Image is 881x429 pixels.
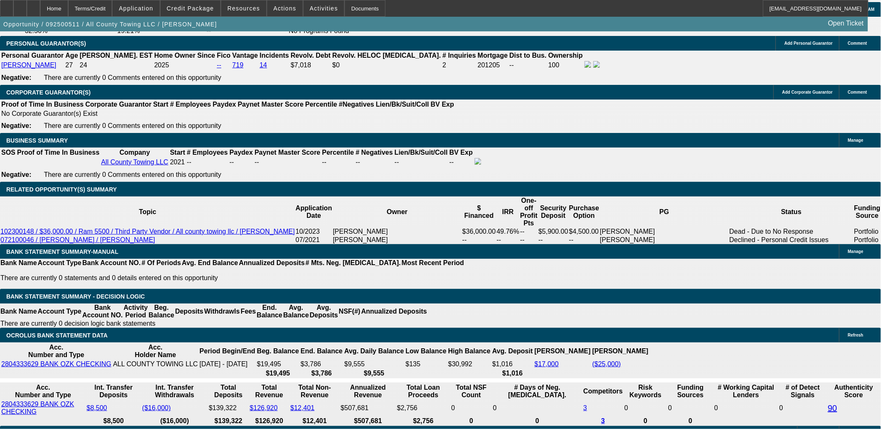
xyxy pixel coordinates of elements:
[300,360,343,368] td: $3,786
[65,61,78,70] td: 27
[356,158,393,166] div: --
[249,383,289,399] th: Total Revenue
[170,158,186,167] td: 2021
[257,360,299,368] td: $19,495
[493,383,582,399] th: # Days of Neg. [MEDICAL_DATA].
[848,333,863,337] span: Refresh
[344,369,405,378] th: $9,555
[569,236,600,244] td: --
[1,171,31,178] b: Negative:
[492,360,533,368] td: $1,016
[3,21,217,28] span: Opportunity / 092500511 / All County Towing LLC / [PERSON_NAME]
[123,304,148,319] th: Activity Period
[291,404,315,411] a: $12,401
[405,343,447,359] th: Low Balance
[583,383,623,399] th: Competitors
[431,101,454,108] b: BV Exp
[496,227,520,236] td: 49.76%
[260,52,289,59] b: Incidents
[260,61,267,69] a: 14
[250,404,278,411] a: $126,920
[37,259,82,267] th: Account Type
[538,197,569,227] th: Security Deposit
[249,417,289,425] th: $126,920
[240,304,256,319] th: Fees
[112,343,198,359] th: Acc. Holder Name
[442,61,476,70] td: 2
[729,197,854,227] th: Status
[600,197,729,227] th: PG
[854,197,881,227] th: Funding Source
[715,404,718,411] span: 0
[496,236,520,244] td: --
[1,122,31,129] b: Negative:
[295,197,332,227] th: Application Date
[17,148,100,157] th: Proof of Time In Business
[462,197,496,227] th: $ Financed
[397,417,450,425] th: $2,756
[0,228,295,235] a: 102300148 / $36,000.00 / Ram 5500 / Third Party Vendor / All county towing llc / [PERSON_NAME]
[255,149,320,156] b: Paynet Master Score
[394,158,448,167] td: --
[87,404,107,411] a: $8,500
[300,343,343,359] th: End. Balance
[170,101,211,108] b: # Employees
[204,304,240,319] th: Withdrawls
[208,400,248,416] td: $139,322
[309,304,339,319] th: Avg. Deposits
[449,149,473,156] b: BV Exp
[153,101,168,108] b: Start
[290,417,340,425] th: $12,401
[187,149,228,156] b: # Employees
[232,61,244,69] a: 719
[238,259,305,267] th: Annualized Deposits
[784,41,833,46] span: Add Personal Guarantor
[340,383,396,399] th: Annualized Revenue
[401,259,465,267] th: Most Recent Period
[1,100,84,109] th: Proof of Time In Business
[142,417,207,425] th: ($16,000)
[600,227,729,236] td: [PERSON_NAME]
[217,52,231,59] b: Fico
[569,197,600,227] th: Purchase Option
[509,61,547,70] td: --
[37,304,82,319] th: Account Type
[332,52,441,59] b: Revolv. HELOC [MEDICAL_DATA].
[170,149,185,156] b: Start
[848,138,863,143] span: Manage
[213,101,236,108] b: Paydex
[112,0,159,16] button: Application
[80,52,153,59] b: [PERSON_NAME]. EST
[442,52,476,59] b: # Inquiries
[332,61,442,70] td: $0
[624,417,667,425] th: 0
[848,41,867,46] span: Comment
[283,304,309,319] th: Avg. Balance
[257,343,299,359] th: Beg. Balance
[6,137,68,144] span: BUSINESS SUMMARY
[86,417,141,425] th: $8,500
[310,5,338,12] span: Activities
[6,40,86,47] span: PERSONAL GUARANTOR(S)
[255,158,320,166] div: --
[496,197,520,227] th: IRR
[397,400,450,416] td: $2,756
[120,149,150,156] b: Company
[585,61,591,68] img: facebook-icon.png
[154,61,169,69] span: 2025
[6,248,118,255] span: BANK STATEMENT SUMMARY-MANUAL
[405,360,447,368] td: $135
[492,343,533,359] th: Avg. Deposit
[1,61,56,69] a: [PERSON_NAME]
[451,400,492,416] td: 0
[291,52,331,59] b: Revolv. Debt
[361,304,427,319] th: Annualized Deposits
[1,110,458,118] td: No Corporate Guarantor(s) Exist
[322,149,354,156] b: Percentile
[1,343,112,359] th: Acc. Number and Type
[332,197,462,227] th: Owner
[300,369,343,378] th: $3,786
[339,101,375,108] b: #Negatives
[181,259,239,267] th: Avg. End Balance
[548,61,583,70] td: 100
